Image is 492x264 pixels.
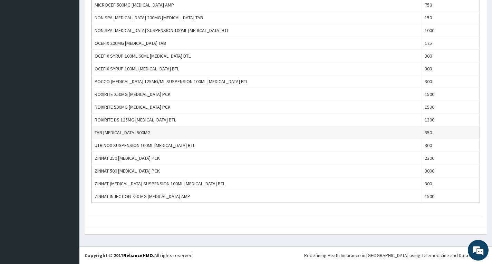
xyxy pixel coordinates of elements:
td: NONISPA [MEDICAL_DATA] 200MG [MEDICAL_DATA] TAB [92,11,422,24]
td: 550 [422,126,480,139]
td: 300 [422,50,480,62]
td: ROXIRITE DS 125MG [MEDICAL_DATA] BTL [92,114,422,126]
td: 150 [422,11,480,24]
td: 1300 [422,114,480,126]
td: ZINNAT [MEDICAL_DATA] SUSPENSION 100ML [MEDICAL_DATA] BTL [92,177,422,190]
div: Redefining Heath Insurance in [GEOGRAPHIC_DATA] using Telemedicine and Data Science! [304,252,487,259]
td: OCEFIX SYRUP 100ML [MEDICAL_DATA] BTL [92,62,422,75]
td: 175 [422,37,480,50]
td: 1500 [422,101,480,114]
td: 3000 [422,165,480,177]
td: UTRINOX SUSPENSION 100ML [MEDICAL_DATA] BTL [92,139,422,152]
span: We're online! [40,87,95,157]
td: TAB [MEDICAL_DATA] 500MG [92,126,422,139]
td: NONISPA [MEDICAL_DATA] SUSPENSION 100ML [MEDICAL_DATA] BTL [92,24,422,37]
td: 300 [422,62,480,75]
td: ZINNAT 500 [MEDICAL_DATA] PCK [92,165,422,177]
footer: All rights reserved. [79,246,492,264]
img: d_794563401_company_1708531726252_794563401 [13,35,28,52]
td: ROXIRITE 250MG [MEDICAL_DATA] PCK [92,88,422,101]
div: Chat with us now [36,39,116,48]
td: ZINNAT INJECTION 750 MG [MEDICAL_DATA] AMP [92,190,422,203]
td: 300 [422,75,480,88]
td: OCEFIX SYRUP 100ML 60ML [MEDICAL_DATA] BTL [92,50,422,62]
td: 300 [422,177,480,190]
div: Minimize live chat window [113,3,130,20]
a: RelianceHMO [123,252,153,258]
strong: Copyright © 2017 . [85,252,154,258]
td: 1500 [422,88,480,101]
td: 1000 [422,24,480,37]
td: ROXIRITE 500MG [MEDICAL_DATA] PCK [92,101,422,114]
td: 2300 [422,152,480,165]
td: 300 [422,139,480,152]
td: OCEFIX 200MG [MEDICAL_DATA] TAB [92,37,422,50]
textarea: Type your message and hit 'Enter' [3,188,132,213]
td: POCCO [MEDICAL_DATA] 125MG/ML SUSPENSION 100ML [MEDICAL_DATA] BTL [92,75,422,88]
td: ZINNAT 250 [MEDICAL_DATA] PCK [92,152,422,165]
td: 1500 [422,190,480,203]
